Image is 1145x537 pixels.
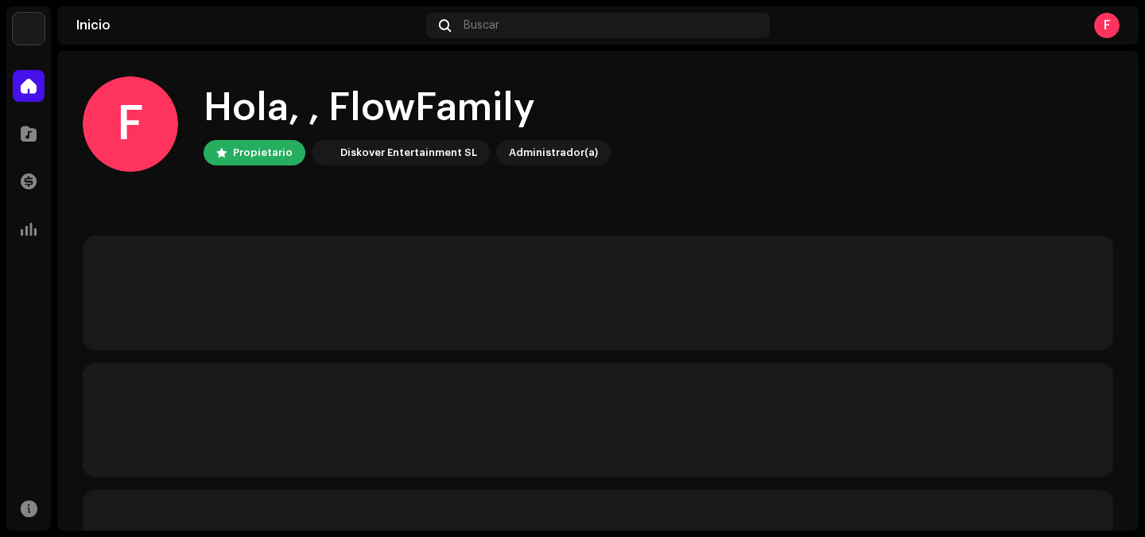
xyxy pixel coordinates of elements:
img: 297a105e-aa6c-4183-9ff4-27133c00f2e2 [13,13,45,45]
div: Propietario [233,143,293,162]
div: Administrador(a) [509,143,598,162]
span: Buscar [464,19,499,32]
div: Inicio [76,19,420,32]
div: F [1094,13,1120,38]
div: F [83,76,178,172]
img: 297a105e-aa6c-4183-9ff4-27133c00f2e2 [315,143,334,162]
div: Hola, , FlowFamily [204,83,611,134]
div: Diskover Entertainment SL [340,143,477,162]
